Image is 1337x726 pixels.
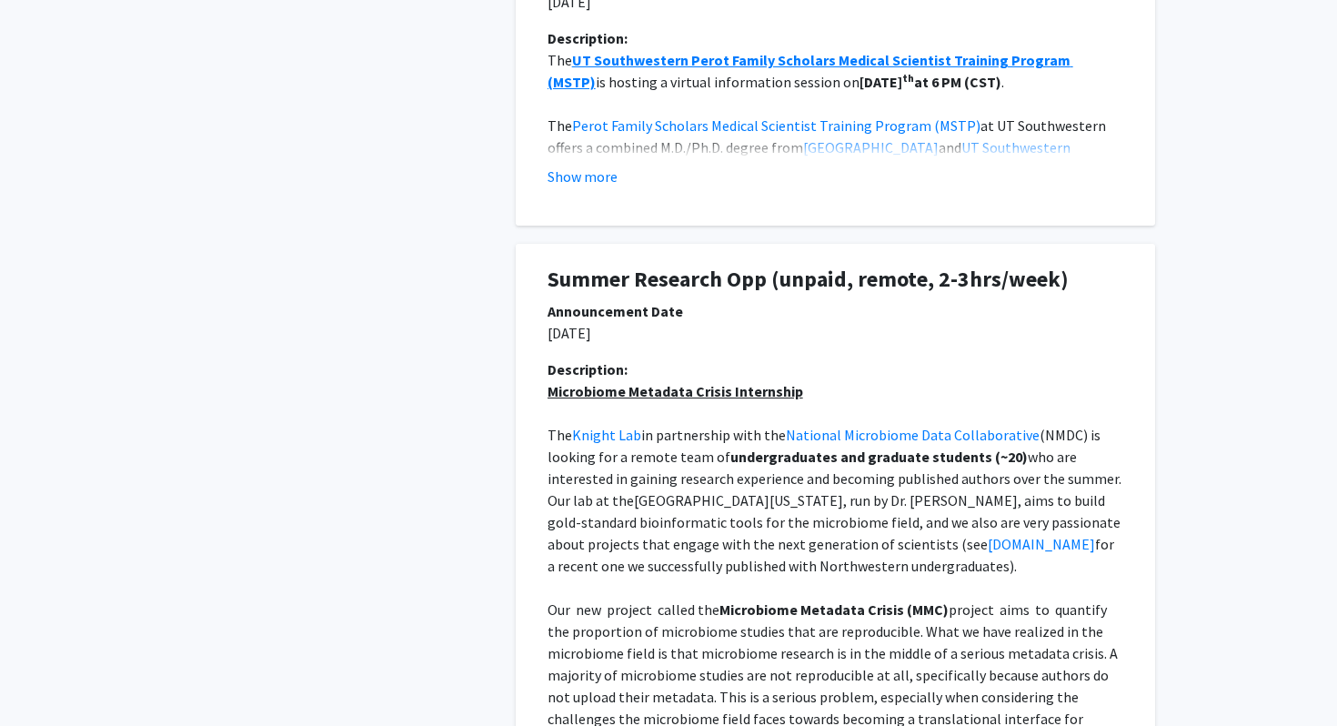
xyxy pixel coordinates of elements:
span: The [548,116,572,135]
span: The [548,426,572,444]
span: is hosting a virtual information session on [596,73,859,91]
a: National Microbiome Data Collaborative [786,426,1040,444]
strong: at 6 PM (CST) [914,73,1001,91]
strong: [DATE] [859,73,902,91]
strong: Microbiome Metadata Crisis (MMC) [719,600,949,619]
span: and [939,138,961,156]
div: Announcement Date [548,300,1123,322]
a: [DOMAIN_NAME] [988,535,1095,553]
strong: th [902,71,914,85]
a: [GEOGRAPHIC_DATA] [803,138,939,156]
iframe: Chat [14,644,77,712]
strong: undergraduates and graduate students (~20) [730,448,1028,466]
span: who are interested in gaining research experience and becoming published authors over the summer.... [548,448,1124,509]
h1: Summer Research Opp (unpaid, remote, 2-3hrs/week) [548,267,1123,293]
button: Show more [548,166,618,187]
p: [DATE] [548,322,1123,344]
span: The [548,51,572,69]
div: Description: [548,358,1123,380]
div: Description: [548,27,1123,49]
u: Microbiome Metadata Crisis Internship [548,382,803,400]
span: Our new project called the [548,600,719,619]
p: [GEOGRAPHIC_DATA][US_STATE] [548,424,1123,577]
a: UT Southwestern Perot Family Scholars Medical Scientist Training Program (MSTP) [548,51,1073,91]
a: Knight Lab [572,426,641,444]
span: . [1001,73,1004,91]
span: in partnership with the [641,426,786,444]
span: , run by Dr. [PERSON_NAME], aims to build gold-standard bioinformatic tools for the microbiome fi... [548,491,1123,553]
a: Perot Family Scholars Medical Scientist Training Program (MSTP) [572,116,980,135]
